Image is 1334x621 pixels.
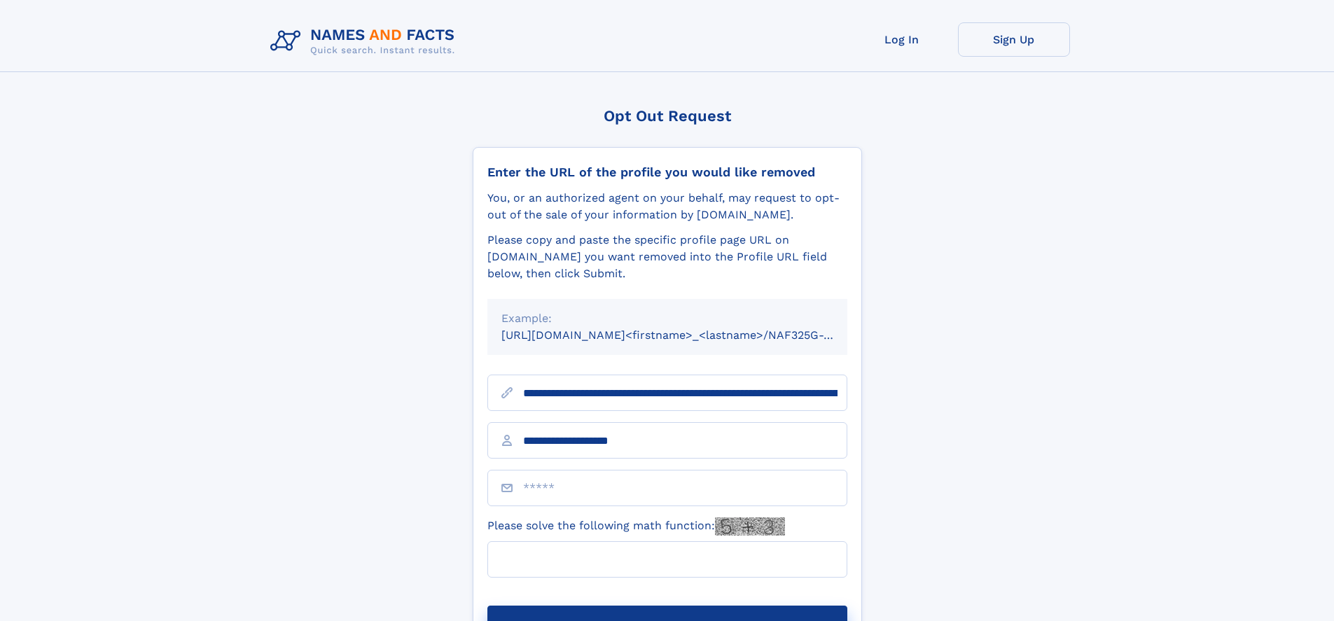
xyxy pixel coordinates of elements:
[958,22,1070,57] a: Sign Up
[487,190,847,223] div: You, or an authorized agent on your behalf, may request to opt-out of the sale of your informatio...
[265,22,466,60] img: Logo Names and Facts
[487,165,847,180] div: Enter the URL of the profile you would like removed
[501,328,874,342] small: [URL][DOMAIN_NAME]<firstname>_<lastname>/NAF325G-xxxxxxxx
[487,232,847,282] div: Please copy and paste the specific profile page URL on [DOMAIN_NAME] you want removed into the Pr...
[487,517,785,536] label: Please solve the following math function:
[846,22,958,57] a: Log In
[501,310,833,327] div: Example:
[473,107,862,125] div: Opt Out Request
